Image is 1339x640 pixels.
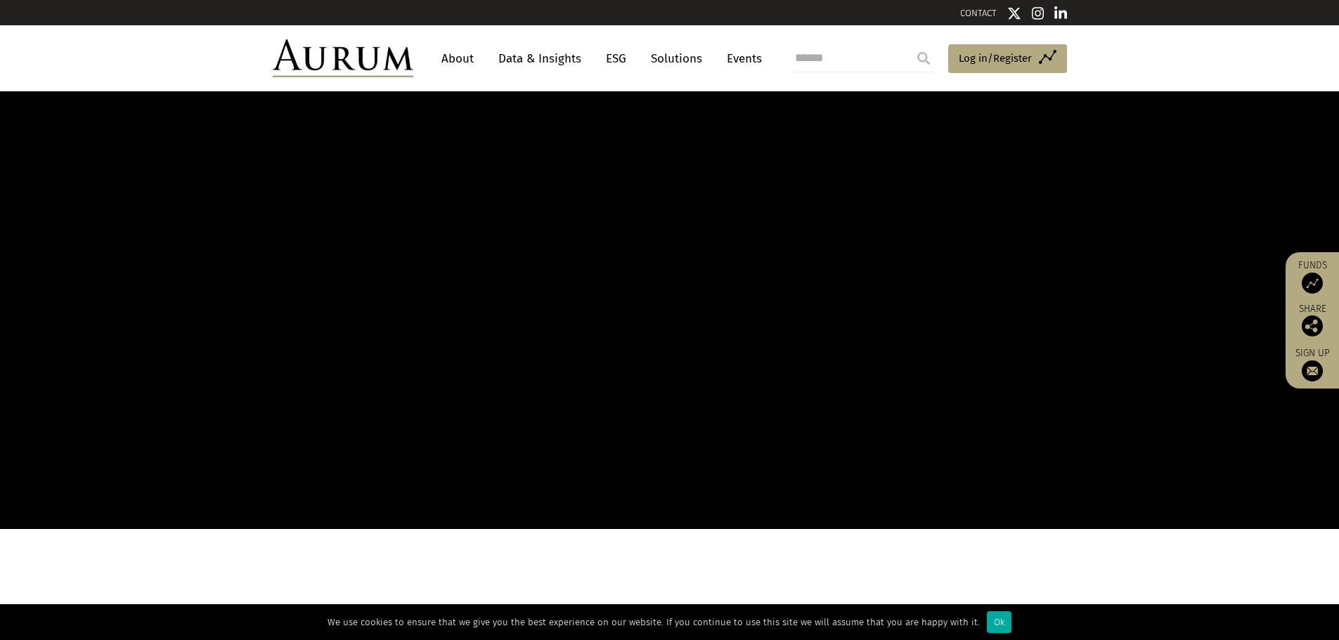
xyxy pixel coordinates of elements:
img: Access Funds [1302,273,1323,294]
a: About [434,46,481,72]
img: Instagram icon [1032,6,1044,20]
a: Events [720,46,762,72]
img: Linkedin icon [1054,6,1067,20]
img: Share this post [1302,315,1323,337]
a: Sign up [1293,347,1332,381]
img: Twitter icon [1007,6,1021,20]
a: CONTACT [960,8,997,18]
a: Log in/Register [948,44,1067,74]
a: ESG [599,46,633,72]
input: Submit [910,44,938,72]
a: Funds [1293,259,1332,294]
img: Aurum [273,39,413,77]
div: Share [1293,304,1332,337]
div: Ok [987,611,1011,633]
span: Log in/Register [959,50,1032,67]
a: Data & Insights [491,46,588,72]
a: Solutions [644,46,709,72]
img: Sign up to our newsletter [1302,360,1323,381]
